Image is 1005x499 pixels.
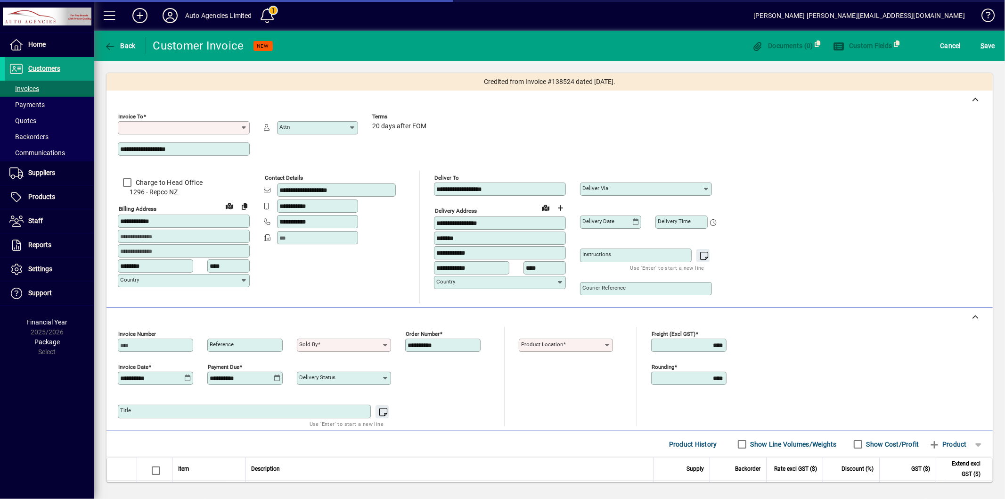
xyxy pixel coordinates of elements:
[749,440,837,449] label: Show Line Volumes/Weights
[831,37,895,54] button: Custom Fields
[865,440,919,449] label: Show Cost/Profit
[125,7,155,24] button: Add
[257,43,269,49] span: NEW
[28,193,55,200] span: Products
[118,331,156,337] mat-label: Invoice number
[28,65,60,72] span: Customers
[938,37,964,54] button: Cancel
[553,200,568,216] button: Choose address
[484,77,615,87] span: Credited from Invoice #138524 dated [DATE].
[237,199,252,214] button: Copy to Delivery address
[978,37,997,54] button: Save
[134,178,203,187] label: Charge to Head Office
[28,265,52,273] span: Settings
[5,185,94,209] a: Products
[372,114,429,120] span: Terms
[752,42,813,50] span: Documents (0)
[5,258,94,281] a: Settings
[774,464,817,474] span: Rate excl GST ($)
[924,436,972,453] button: Product
[120,276,139,283] mat-label: Country
[582,251,611,258] mat-label: Instructions
[34,338,60,346] span: Package
[940,38,961,53] span: Cancel
[120,407,131,414] mat-label: Title
[436,278,455,285] mat-label: Country
[5,113,94,129] a: Quotes
[9,101,45,108] span: Payments
[153,38,244,53] div: Customer Invoice
[102,37,138,54] button: Back
[735,464,760,474] span: Backorder
[521,341,563,348] mat-label: Product location
[686,464,704,474] span: Supply
[538,200,553,215] a: View on map
[9,149,65,157] span: Communications
[185,8,252,23] div: Auto Agencies Limited
[980,42,984,50] span: S
[118,113,143,120] mat-label: Invoice To
[582,284,626,291] mat-label: Courier Reference
[279,124,290,130] mat-label: Attn
[842,464,874,474] span: Discount (%)
[5,282,94,305] a: Support
[5,209,94,233] a: Staff
[669,437,717,452] span: Product History
[929,437,967,452] span: Product
[750,37,816,54] button: Documents (0)
[28,169,55,176] span: Suppliers
[28,41,46,48] span: Home
[5,33,94,57] a: Home
[310,418,384,429] mat-hint: Use 'Enter' to start a new line
[974,2,993,33] a: Knowledge Base
[28,289,52,297] span: Support
[28,241,51,249] span: Reports
[9,117,36,125] span: Quotes
[911,464,930,474] span: GST ($)
[942,458,980,479] span: Extend excl GST ($)
[5,233,94,257] a: Reports
[28,217,43,225] span: Staff
[980,38,995,53] span: ave
[299,341,318,348] mat-label: Sold by
[222,198,237,213] a: View on map
[94,37,146,54] app-page-header-button: Back
[208,364,239,370] mat-label: Payment due
[9,85,39,92] span: Invoices
[104,42,136,50] span: Back
[372,123,426,130] span: 20 days after EOM
[833,42,892,50] span: Custom Fields
[5,161,94,185] a: Suppliers
[118,364,148,370] mat-label: Invoice date
[582,218,614,225] mat-label: Delivery date
[753,8,965,23] div: [PERSON_NAME] [PERSON_NAME][EMAIL_ADDRESS][DOMAIN_NAME]
[299,374,335,381] mat-label: Delivery status
[652,364,674,370] mat-label: Rounding
[251,464,280,474] span: Description
[27,318,68,326] span: Financial Year
[5,81,94,97] a: Invoices
[178,464,189,474] span: Item
[658,218,691,225] mat-label: Delivery time
[5,129,94,145] a: Backorders
[9,133,49,141] span: Backorders
[665,436,721,453] button: Product History
[630,262,704,273] mat-hint: Use 'Enter' to start a new line
[406,331,440,337] mat-label: Order number
[155,7,185,24] button: Profile
[652,331,695,337] mat-label: Freight (excl GST)
[210,341,234,348] mat-label: Reference
[582,185,608,191] mat-label: Deliver via
[5,97,94,113] a: Payments
[434,175,459,181] mat-label: Deliver To
[5,145,94,161] a: Communications
[118,187,250,197] span: 1296 - Repco NZ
